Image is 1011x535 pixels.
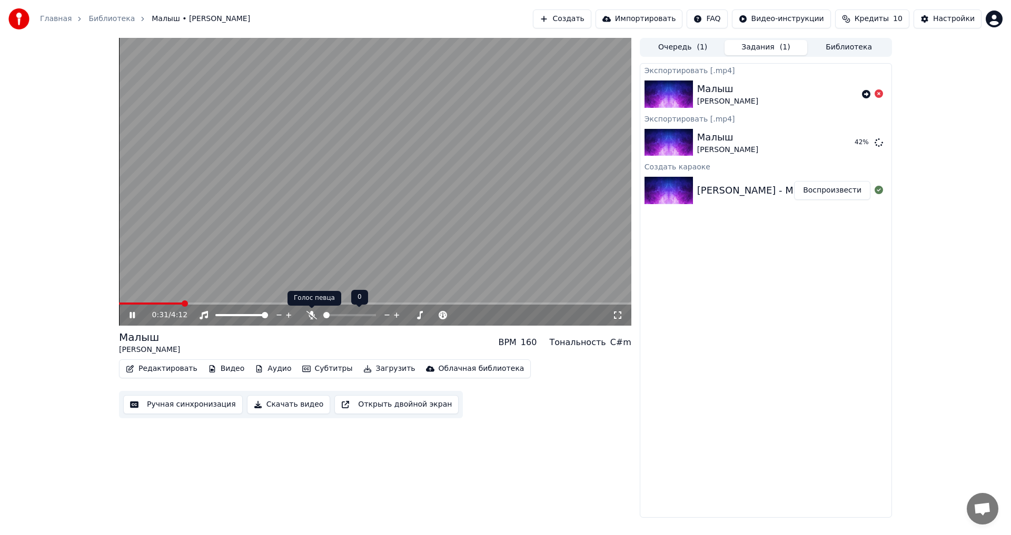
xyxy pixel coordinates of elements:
[247,395,331,414] button: Скачать видео
[122,361,202,376] button: Редактировать
[697,42,707,53] span: ( 1 )
[794,181,870,200] button: Воспроизвести
[855,138,870,147] div: 42 %
[119,345,180,355] div: [PERSON_NAME]
[171,310,187,320] span: 4:12
[697,96,758,107] div: [PERSON_NAME]
[893,14,903,24] span: 10
[359,361,420,376] button: Загрузить
[640,112,891,125] div: Экспортировать [.mp4]
[40,14,250,24] nav: breadcrumb
[152,310,168,320] span: 0:31
[687,9,727,28] button: FAQ
[855,14,889,24] span: Кредиты
[521,336,537,349] div: 160
[40,14,72,24] a: Главная
[732,9,831,28] button: Видео-инструкции
[88,14,135,24] a: Библиотека
[351,290,368,305] div: 0
[119,330,180,345] div: Малыш
[967,493,998,524] div: Открытый чат
[152,310,177,320] div: /
[697,145,758,155] div: [PERSON_NAME]
[498,336,516,349] div: BPM
[641,40,725,55] button: Очередь
[549,336,606,349] div: Тональность
[298,361,357,376] button: Субтитры
[152,14,250,24] span: Малыш • [PERSON_NAME]
[640,64,891,76] div: Экспортировать [.mp4]
[251,361,295,376] button: Аудио
[697,183,911,198] div: [PERSON_NAME] - Малыш (караоке с Youka)
[640,160,891,173] div: Создать караоке
[914,9,982,28] button: Настройки
[533,9,591,28] button: Создать
[835,9,909,28] button: Кредиты10
[610,336,631,349] div: C#m
[288,291,341,306] div: Голос певца
[439,364,524,374] div: Облачная библиотека
[697,130,758,145] div: Малыш
[334,395,459,414] button: Открыть двойной экран
[780,42,790,53] span: ( 1 )
[123,395,243,414] button: Ручная синхронизация
[725,40,808,55] button: Задания
[8,8,29,29] img: youka
[807,40,890,55] button: Библиотека
[596,9,683,28] button: Импортировать
[697,82,758,96] div: Малыш
[204,361,249,376] button: Видео
[933,14,975,24] div: Настройки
